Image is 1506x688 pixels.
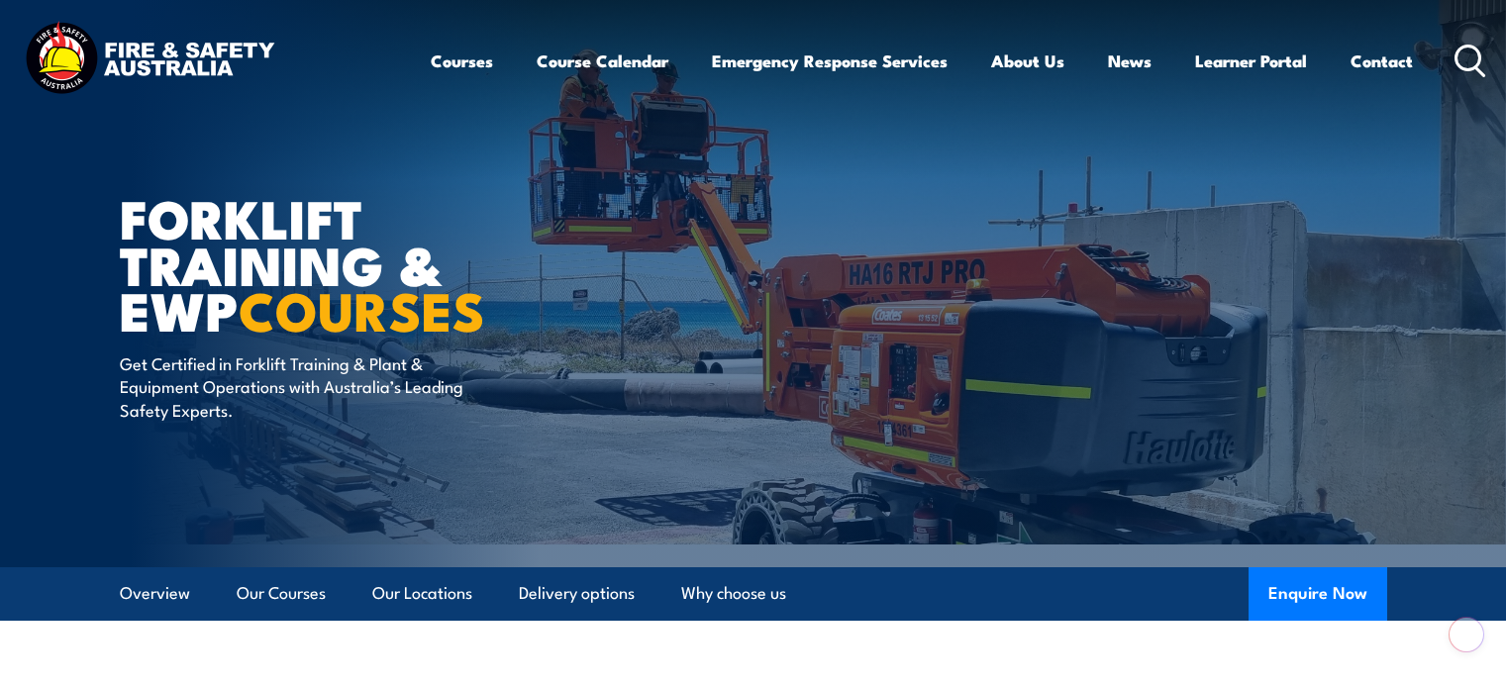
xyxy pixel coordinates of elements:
[1108,35,1152,87] a: News
[1249,567,1387,621] button: Enquire Now
[991,35,1064,87] a: About Us
[120,351,481,421] p: Get Certified in Forklift Training & Plant & Equipment Operations with Australia’s Leading Safety...
[372,567,472,620] a: Our Locations
[120,194,609,333] h1: Forklift Training & EWP
[681,567,786,620] a: Why choose us
[1351,35,1413,87] a: Contact
[120,567,190,620] a: Overview
[519,567,635,620] a: Delivery options
[712,35,948,87] a: Emergency Response Services
[537,35,668,87] a: Course Calendar
[1195,35,1307,87] a: Learner Portal
[239,267,485,349] strong: COURSES
[431,35,493,87] a: Courses
[237,567,326,620] a: Our Courses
